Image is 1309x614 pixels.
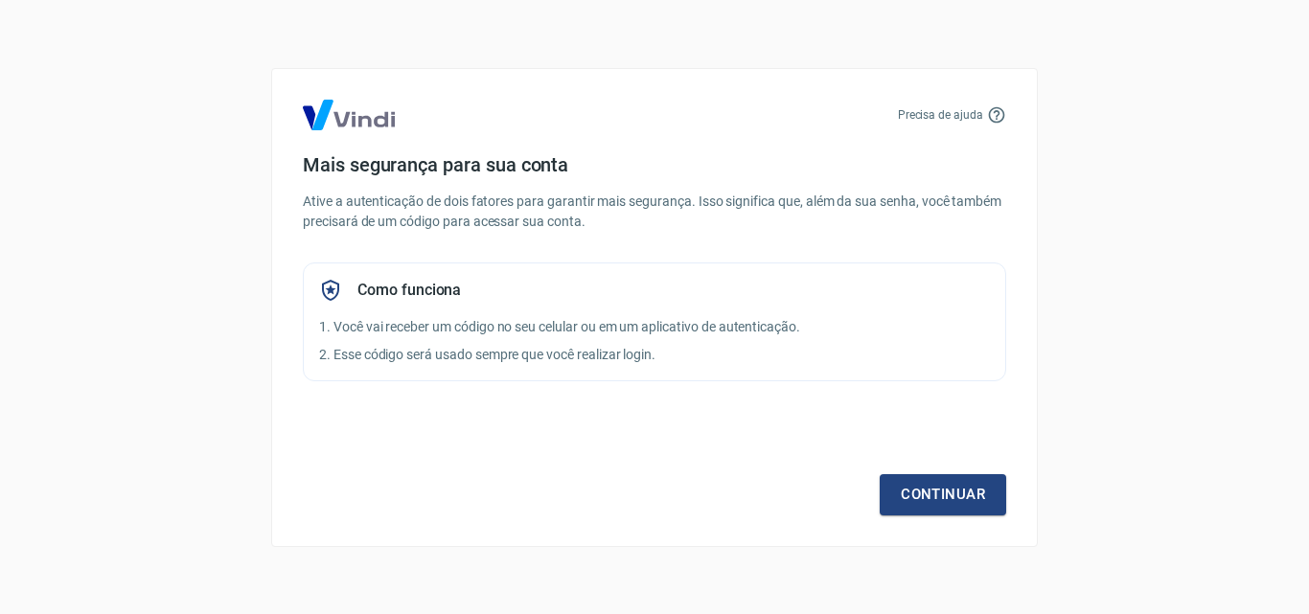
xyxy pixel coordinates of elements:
p: Precisa de ajuda [898,106,983,124]
img: Logo Vind [303,100,395,130]
a: Continuar [880,474,1006,514]
h5: Como funciona [357,281,461,300]
h4: Mais segurança para sua conta [303,153,1006,176]
p: 1. Você vai receber um código no seu celular ou em um aplicativo de autenticação. [319,317,990,337]
p: 2. Esse código será usado sempre que você realizar login. [319,345,990,365]
p: Ative a autenticação de dois fatores para garantir mais segurança. Isso significa que, além da su... [303,192,1006,232]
